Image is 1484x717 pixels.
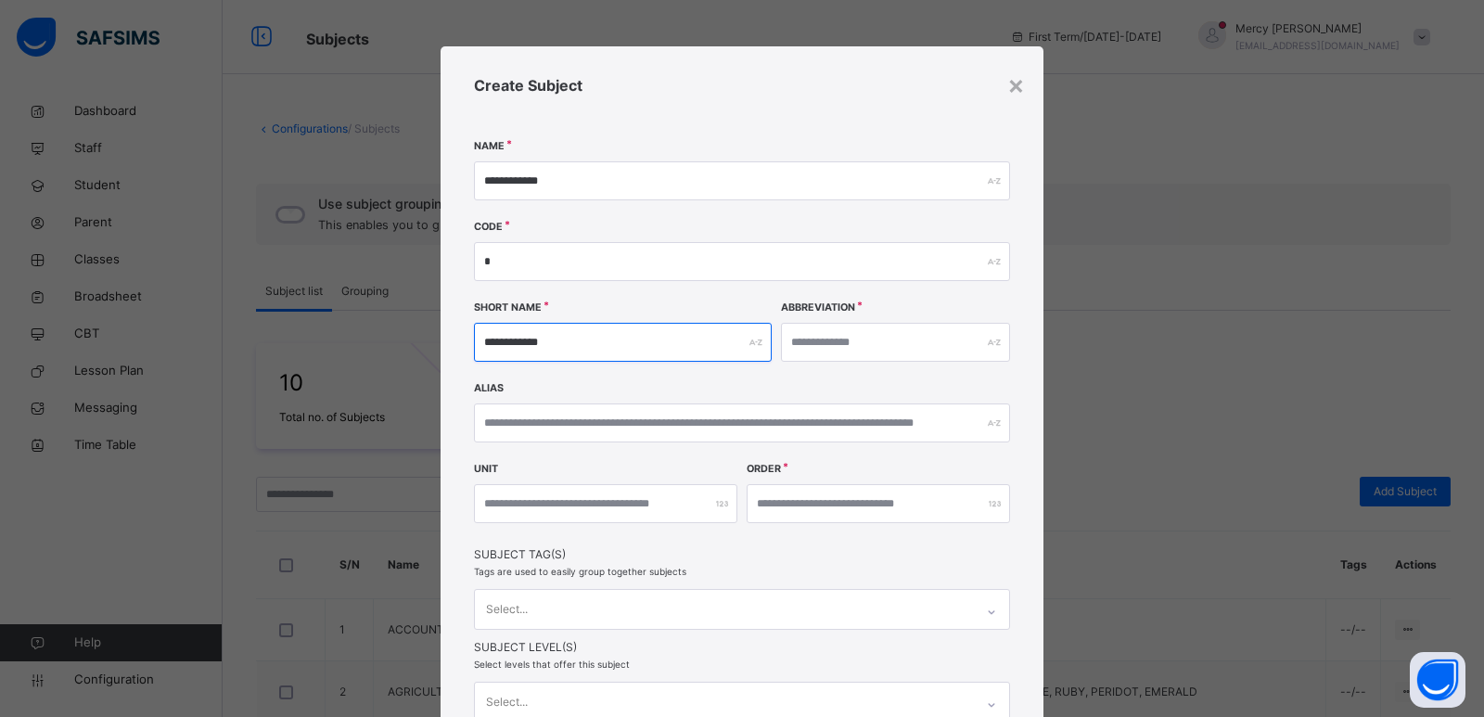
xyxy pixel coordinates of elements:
span: Subject Tag(s) [474,546,1010,563]
div: Select... [486,592,528,627]
span: Tags are used to easily group together subjects [474,566,686,577]
label: Unit [474,462,498,477]
label: Short Name [474,301,542,315]
label: Alias [474,381,504,396]
span: Subject Level(s) [474,639,1010,656]
label: Order [747,462,781,477]
span: Create Subject [474,76,582,95]
label: Name [474,139,505,154]
button: Open asap [1410,652,1465,708]
span: Select levels that offer this subject [474,659,630,670]
label: Abbreviation [781,301,855,315]
label: Code [474,220,503,235]
div: × [1007,65,1025,104]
